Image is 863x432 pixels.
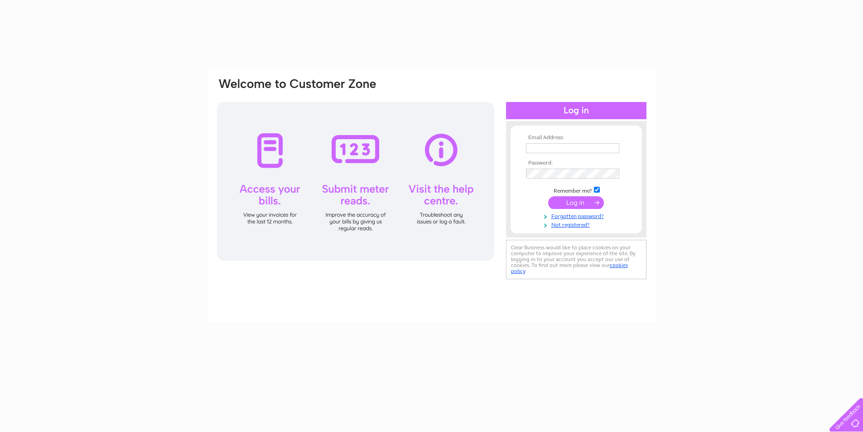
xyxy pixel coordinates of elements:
[524,135,629,141] th: Email Address:
[506,240,646,279] div: Clear Business would like to place cookies on your computer to improve your experience of the sit...
[524,160,629,166] th: Password:
[526,220,629,228] a: Not registered?
[526,211,629,220] a: Forgotten password?
[548,196,604,209] input: Submit
[524,185,629,194] td: Remember me?
[511,262,628,274] a: cookies policy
